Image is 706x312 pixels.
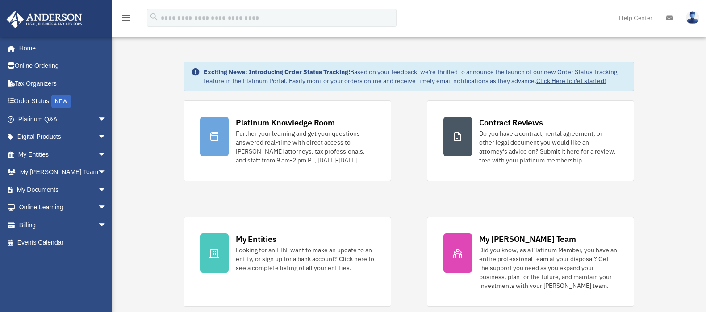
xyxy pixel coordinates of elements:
[6,110,120,128] a: Platinum Q&Aarrow_drop_down
[98,216,116,234] span: arrow_drop_down
[6,39,116,57] a: Home
[6,199,120,216] a: Online Learningarrow_drop_down
[149,12,159,22] i: search
[236,245,374,272] div: Looking for an EIN, want to make an update to an entity, or sign up for a bank account? Click her...
[184,100,391,181] a: Platinum Knowledge Room Further your learning and get your questions answered real-time with dire...
[479,233,576,245] div: My [PERSON_NAME] Team
[6,234,120,252] a: Events Calendar
[427,217,634,307] a: My [PERSON_NAME] Team Did you know, as a Platinum Member, you have an entire professional team at...
[6,128,120,146] a: Digital Productsarrow_drop_down
[121,12,131,23] i: menu
[4,11,85,28] img: Anderson Advisors Platinum Portal
[236,129,374,165] div: Further your learning and get your questions answered real-time with direct access to [PERSON_NAM...
[184,217,391,307] a: My Entities Looking for an EIN, want to make an update to an entity, or sign up for a bank accoun...
[204,68,350,76] strong: Exciting News: Introducing Order Status Tracking!
[98,110,116,129] span: arrow_drop_down
[6,163,120,181] a: My [PERSON_NAME] Teamarrow_drop_down
[98,163,116,182] span: arrow_drop_down
[98,199,116,217] span: arrow_drop_down
[6,92,120,111] a: Order StatusNEW
[236,117,335,128] div: Platinum Knowledge Room
[479,245,618,290] div: Did you know, as a Platinum Member, you have an entire professional team at your disposal? Get th...
[6,146,120,163] a: My Entitiesarrow_drop_down
[536,77,606,85] a: Click Here to get started!
[204,67,627,85] div: Based on your feedback, we're thrilled to announce the launch of our new Order Status Tracking fe...
[427,100,634,181] a: Contract Reviews Do you have a contract, rental agreement, or other legal document you would like...
[6,57,120,75] a: Online Ordering
[686,11,699,24] img: User Pic
[98,146,116,164] span: arrow_drop_down
[479,129,618,165] div: Do you have a contract, rental agreement, or other legal document you would like an attorney's ad...
[6,75,120,92] a: Tax Organizers
[98,181,116,199] span: arrow_drop_down
[121,16,131,23] a: menu
[6,181,120,199] a: My Documentsarrow_drop_down
[98,128,116,146] span: arrow_drop_down
[6,216,120,234] a: Billingarrow_drop_down
[236,233,276,245] div: My Entities
[51,95,71,108] div: NEW
[479,117,543,128] div: Contract Reviews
